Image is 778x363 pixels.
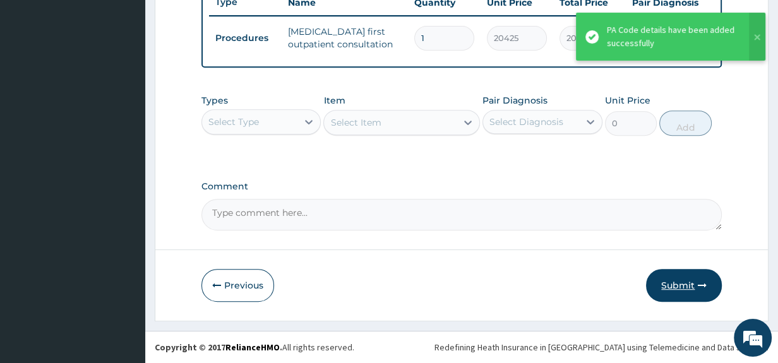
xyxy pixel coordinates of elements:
label: Pair Diagnosis [482,94,548,107]
div: Chat with us now [66,71,212,87]
a: RelianceHMO [225,342,280,353]
div: Select Diagnosis [489,116,563,128]
label: Types [201,95,228,106]
label: Unit Price [605,94,650,107]
footer: All rights reserved. [145,331,778,363]
strong: Copyright © 2017 . [155,342,282,353]
td: [MEDICAL_DATA] first outpatient consultation [282,19,408,57]
td: Procedures [209,27,282,50]
button: Submit [646,269,722,302]
textarea: Type your message and hit 'Enter' [6,235,241,279]
label: Item [323,94,345,107]
span: We're online! [73,104,174,232]
img: d_794563401_company_1708531726252_794563401 [23,63,51,95]
div: Redefining Heath Insurance in [GEOGRAPHIC_DATA] using Telemedicine and Data Science! [434,341,769,354]
button: Previous [201,269,274,302]
div: Minimize live chat window [207,6,237,37]
div: Select Type [208,116,259,128]
button: Add [659,110,711,136]
label: Comment [201,181,722,192]
div: PA Code details have been added successfully [607,23,737,50]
